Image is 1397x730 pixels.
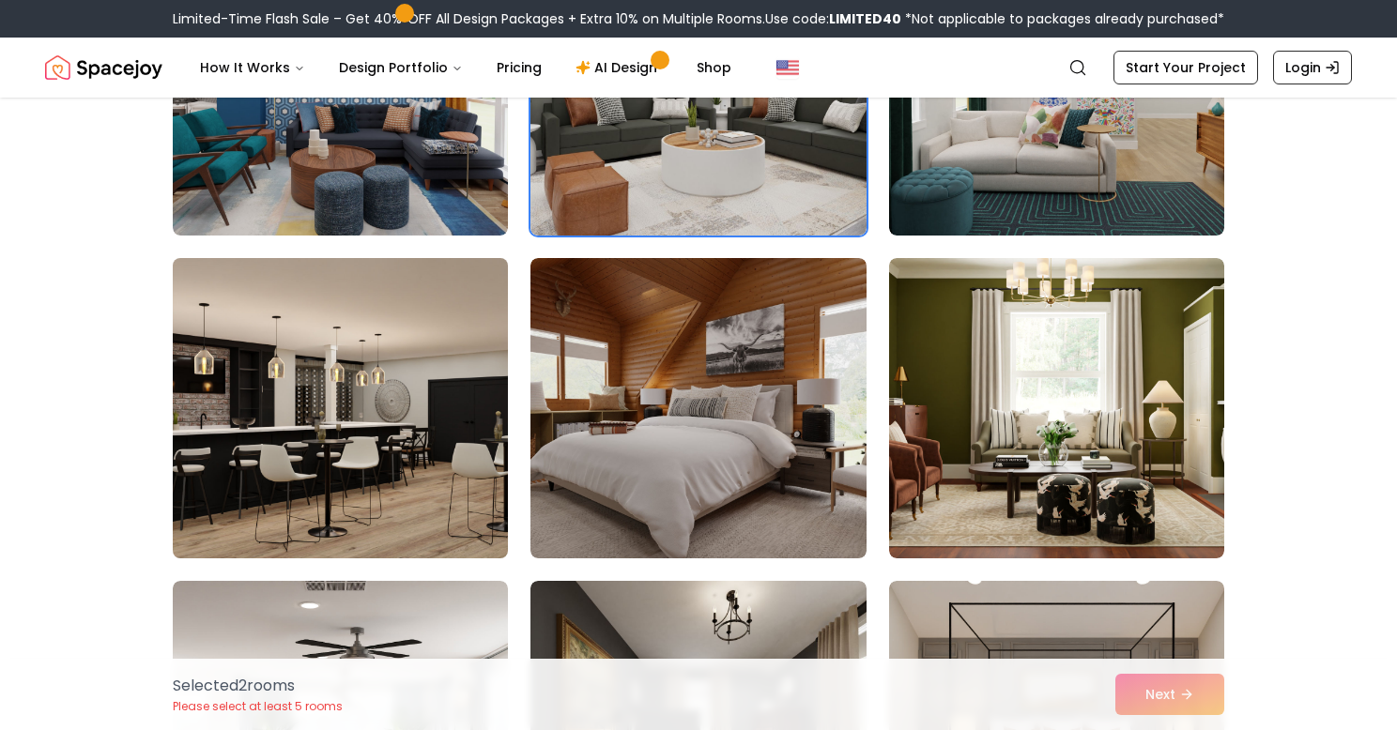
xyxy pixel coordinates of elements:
[45,38,1352,98] nav: Global
[173,699,343,714] p: Please select at least 5 rooms
[1113,51,1258,84] a: Start Your Project
[324,49,478,86] button: Design Portfolio
[776,56,799,79] img: United States
[1273,51,1352,84] a: Login
[765,9,901,28] span: Use code:
[185,49,320,86] button: How It Works
[45,49,162,86] a: Spacejoy
[173,675,343,697] p: Selected 2 room s
[482,49,557,86] a: Pricing
[889,258,1224,558] img: Room room-42
[45,49,162,86] img: Spacejoy Logo
[560,49,678,86] a: AI Design
[185,49,746,86] nav: Main
[901,9,1224,28] span: *Not applicable to packages already purchased*
[829,9,901,28] b: LIMITED40
[164,251,516,566] img: Room room-40
[682,49,746,86] a: Shop
[530,258,866,558] img: Room room-41
[173,9,1224,28] div: Limited-Time Flash Sale – Get 40% OFF All Design Packages + Extra 10% on Multiple Rooms.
